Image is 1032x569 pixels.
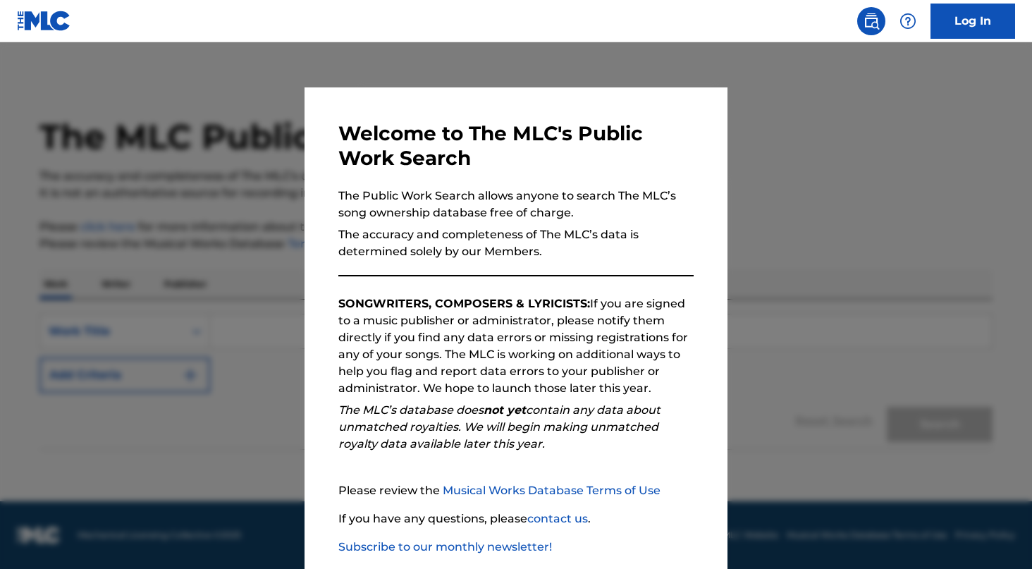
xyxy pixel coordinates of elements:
em: The MLC’s database does contain any data about unmatched royalties. We will begin making unmatche... [338,403,661,451]
img: search [863,13,880,30]
iframe: Chat Widget [962,501,1032,569]
img: help [899,13,916,30]
p: The Public Work Search allows anyone to search The MLC’s song ownership database free of charge. [338,188,694,221]
a: Musical Works Database Terms of Use [443,484,661,497]
div: Help [894,7,922,35]
p: If you are signed to a music publisher or administrator, please notify them directly if you find ... [338,295,694,397]
img: MLC Logo [17,11,71,31]
p: If you have any questions, please . [338,510,694,527]
a: Log In [930,4,1015,39]
strong: not yet [484,403,526,417]
a: Public Search [857,7,885,35]
strong: SONGWRITERS, COMPOSERS & LYRICISTS: [338,297,590,310]
h3: Welcome to The MLC's Public Work Search [338,121,694,171]
p: The accuracy and completeness of The MLC’s data is determined solely by our Members. [338,226,694,260]
a: Subscribe to our monthly newsletter! [338,540,552,553]
p: Please review the [338,482,694,499]
a: contact us [527,512,588,525]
